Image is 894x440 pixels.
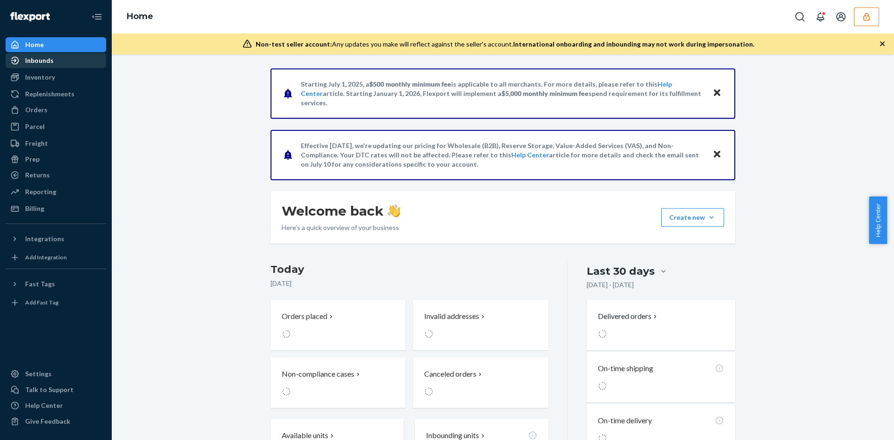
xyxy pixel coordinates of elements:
button: Canceled orders [413,358,548,408]
a: Freight [6,136,106,151]
div: Fast Tags [25,279,55,289]
div: Orders [25,105,47,115]
div: Home [25,40,44,49]
a: Home [127,11,153,21]
a: Home [6,37,106,52]
div: Last 30 days [587,264,655,278]
p: Starting July 1, 2025, a is applicable to all merchants. For more details, please refer to this a... [301,80,704,108]
button: Integrations [6,231,106,246]
div: Inventory [25,73,55,82]
span: International onboarding and inbounding may not work during impersonation. [513,40,754,48]
button: Open Search Box [791,7,809,26]
span: Non-test seller account: [256,40,332,48]
button: Orders placed [271,300,406,350]
p: On-time delivery [598,415,652,426]
a: Add Integration [6,250,106,265]
button: Invalid addresses [413,300,548,350]
button: Fast Tags [6,277,106,291]
span: $500 monthly minimum fee [369,80,451,88]
div: Returns [25,170,50,180]
a: Inbounds [6,53,106,68]
p: [DATE] - [DATE] [587,280,634,290]
a: Inventory [6,70,106,85]
ol: breadcrumbs [119,3,161,30]
img: Flexport logo [10,12,50,21]
a: Orders [6,102,106,117]
a: Help Center [511,151,549,159]
button: Create new [661,208,724,227]
img: hand-wave emoji [387,204,400,217]
p: Canceled orders [424,369,476,379]
div: Reporting [25,187,56,196]
button: Open notifications [811,7,830,26]
div: Add Integration [25,253,67,261]
div: Add Fast Tag [25,298,59,306]
h1: Welcome back [282,203,400,219]
div: Billing [25,204,44,213]
button: Delivered orders [598,311,659,322]
div: Integrations [25,234,64,244]
button: Open account menu [832,7,850,26]
a: Billing [6,201,106,216]
p: Orders placed [282,311,327,322]
p: [DATE] [271,279,549,288]
div: Give Feedback [25,417,70,426]
a: Replenishments [6,87,106,102]
div: Freight [25,139,48,148]
button: Close [711,87,723,100]
p: On-time shipping [598,363,653,374]
div: Replenishments [25,89,74,99]
button: Close Navigation [88,7,106,26]
div: Settings [25,369,52,379]
div: Prep [25,155,40,164]
div: Talk to Support [25,385,74,394]
a: Prep [6,152,106,167]
span: $5,000 monthly minimum fee [501,89,589,97]
p: Here’s a quick overview of your business [282,223,400,232]
h3: Today [271,262,549,277]
button: Give Feedback [6,414,106,429]
button: Close [711,148,723,162]
p: Non-compliance cases [282,369,354,379]
div: Parcel [25,122,45,131]
a: Reporting [6,184,106,199]
button: Help Center [869,196,887,244]
button: Talk to Support [6,382,106,397]
div: Any updates you make will reflect against the seller's account. [256,40,754,49]
div: Inbounds [25,56,54,65]
a: Help Center [6,398,106,413]
a: Parcel [6,119,106,134]
p: Invalid addresses [424,311,479,322]
div: Help Center [25,401,63,410]
p: Effective [DATE], we're updating our pricing for Wholesale (B2B), Reserve Storage, Value-Added Se... [301,141,704,169]
button: Non-compliance cases [271,358,406,408]
a: Add Fast Tag [6,295,106,310]
a: Settings [6,366,106,381]
a: Returns [6,168,106,183]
